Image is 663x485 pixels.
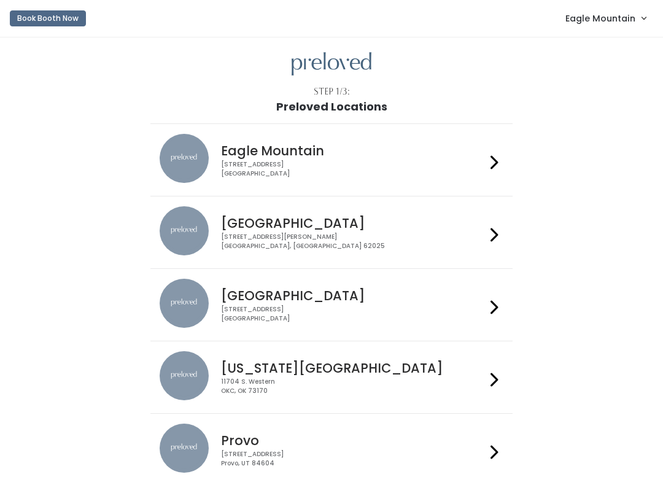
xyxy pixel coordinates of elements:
[160,351,503,403] a: preloved location [US_STATE][GEOGRAPHIC_DATA] 11704 S. WesternOKC, OK 73170
[10,5,86,32] a: Book Booth Now
[160,134,503,186] a: preloved location Eagle Mountain [STREET_ADDRESS][GEOGRAPHIC_DATA]
[276,101,387,113] h1: Preloved Locations
[221,289,485,303] h4: [GEOGRAPHIC_DATA]
[160,424,503,476] a: preloved location Provo [STREET_ADDRESS]Provo, UT 84604
[221,216,485,230] h4: [GEOGRAPHIC_DATA]
[221,233,485,250] div: [STREET_ADDRESS][PERSON_NAME] [GEOGRAPHIC_DATA], [GEOGRAPHIC_DATA] 62025
[221,305,485,323] div: [STREET_ADDRESS] [GEOGRAPHIC_DATA]
[160,206,209,255] img: preloved location
[221,450,485,468] div: [STREET_ADDRESS] Provo, UT 84604
[160,279,209,328] img: preloved location
[221,144,485,158] h4: Eagle Mountain
[221,361,485,375] h4: [US_STATE][GEOGRAPHIC_DATA]
[314,85,350,98] div: Step 1/3:
[160,351,209,400] img: preloved location
[221,378,485,395] div: 11704 S. Western OKC, OK 73170
[292,52,371,76] img: preloved logo
[221,160,485,178] div: [STREET_ADDRESS] [GEOGRAPHIC_DATA]
[553,5,658,31] a: Eagle Mountain
[160,134,209,183] img: preloved location
[160,279,503,331] a: preloved location [GEOGRAPHIC_DATA] [STREET_ADDRESS][GEOGRAPHIC_DATA]
[160,424,209,473] img: preloved location
[565,12,635,25] span: Eagle Mountain
[10,10,86,26] button: Book Booth Now
[221,433,485,448] h4: Provo
[160,206,503,258] a: preloved location [GEOGRAPHIC_DATA] [STREET_ADDRESS][PERSON_NAME][GEOGRAPHIC_DATA], [GEOGRAPHIC_D...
